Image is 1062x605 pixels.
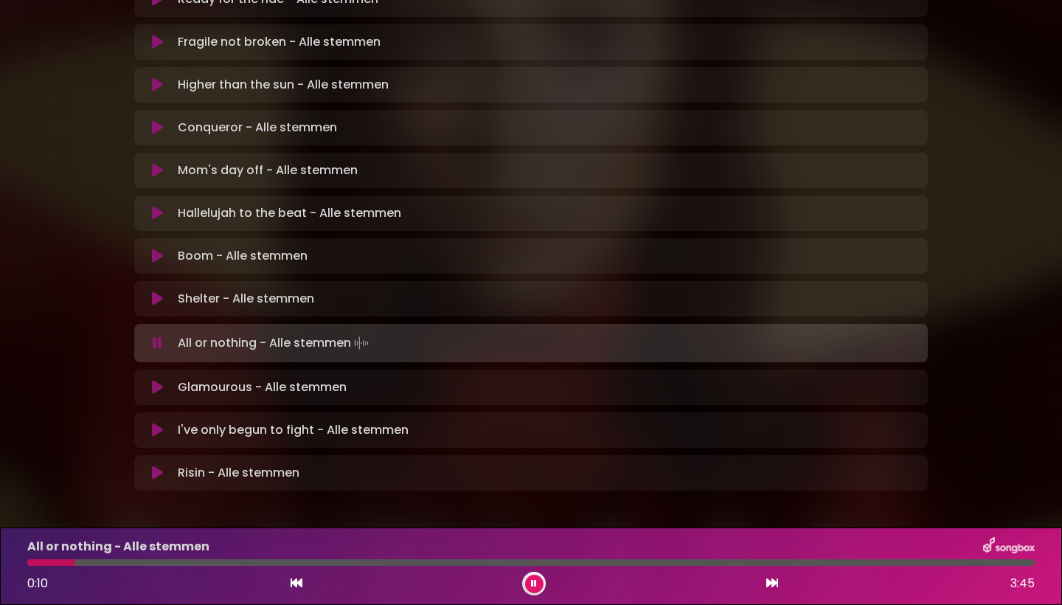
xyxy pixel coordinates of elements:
[983,537,1035,556] img: songbox-logo-white.png
[351,333,372,353] img: waveform4.gif
[178,76,389,94] p: Higher than the sun - Alle stemmen
[178,290,314,308] p: Shelter - Alle stemmen
[178,162,358,179] p: Mom's day off - Alle stemmen
[178,33,381,51] p: Fragile not broken - Alle stemmen
[178,333,372,353] p: All or nothing - Alle stemmen
[178,378,347,396] p: Glamourous - Alle stemmen
[178,204,401,222] p: Hallelujah to the beat - Alle stemmen
[178,119,337,136] p: Conqueror - Alle stemmen
[178,464,299,482] p: Risin - Alle stemmen
[178,421,409,439] p: I've only begun to fight - Alle stemmen
[27,538,209,556] p: All or nothing - Alle stemmen
[178,247,308,265] p: Boom - Alle stemmen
